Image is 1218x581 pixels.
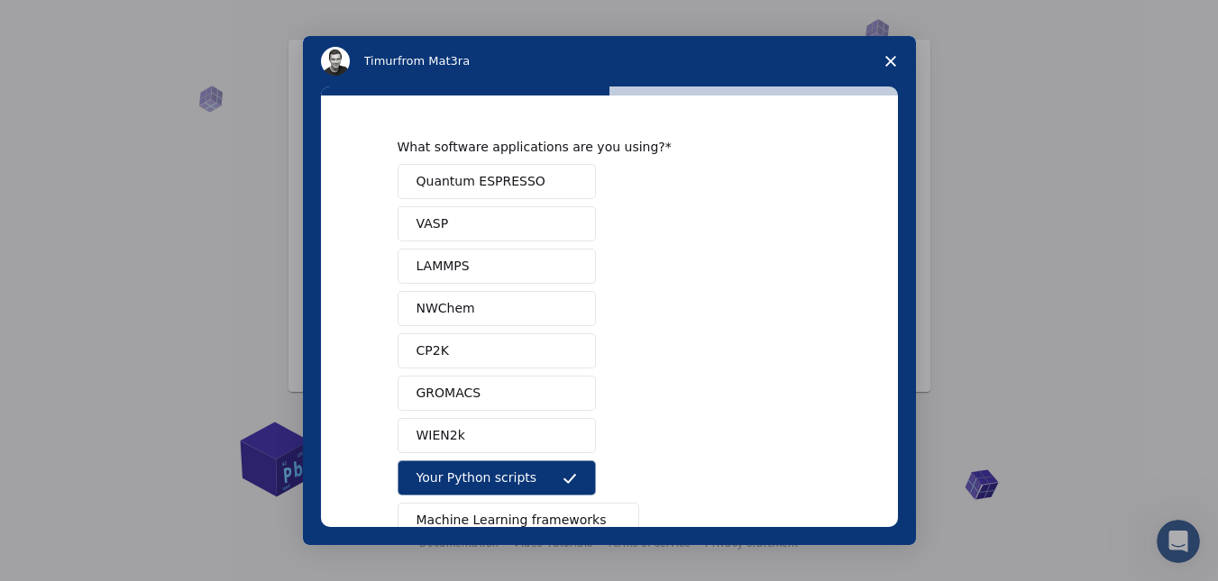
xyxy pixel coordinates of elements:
[398,249,596,284] button: LAMMPS
[398,139,794,155] div: What software applications are you using?
[417,257,470,276] span: LAMMPS
[417,468,537,487] span: Your Python scripts
[321,47,350,76] img: Profile image for Timur
[398,418,596,453] button: WIEN2k
[417,299,475,318] span: NWChem
[398,54,470,68] span: from Mat3ra
[398,460,596,495] button: Your Python scripts
[398,206,596,241] button: VASP
[417,341,449,360] span: CP2K
[398,164,596,199] button: Quantum ESPRESSO
[36,13,101,29] span: Support
[417,426,465,445] span: WIEN2k
[417,384,481,403] span: GROMACS
[398,503,640,538] button: Machine Learning frameworks
[398,376,596,411] button: GROMACS
[417,214,449,233] span: VASP
[398,291,596,326] button: NWChem
[417,172,545,191] span: Quantum ESPRESSO
[398,333,596,368] button: CP2K
[417,511,607,530] span: Machine Learning frameworks
[865,36,916,86] span: Close survey
[364,54,398,68] span: Timur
